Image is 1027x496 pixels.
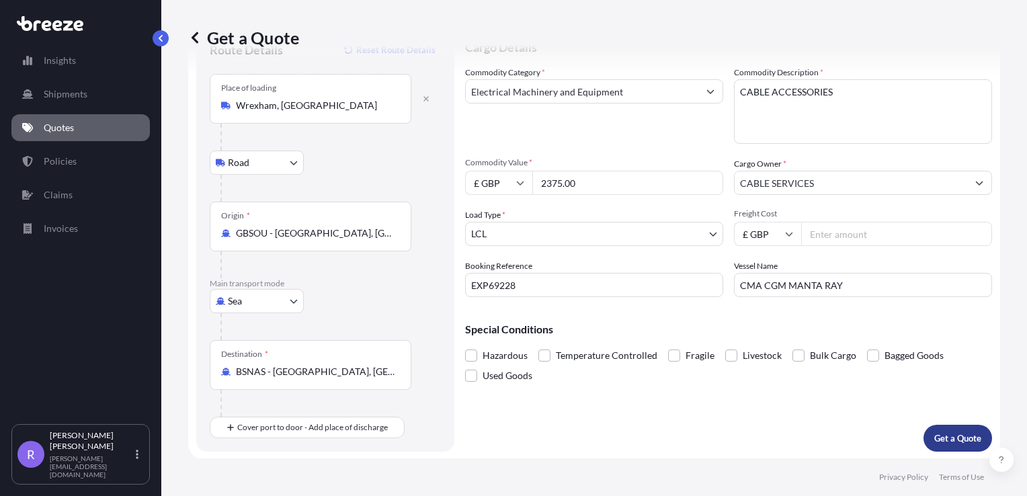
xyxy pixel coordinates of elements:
a: Insights [11,47,150,74]
span: Cover port to door - Add place of discharge [237,421,388,434]
a: Policies [11,148,150,175]
span: Bulk Cargo [810,345,856,366]
span: Hazardous [483,345,528,366]
div: Destination [221,349,268,360]
a: Privacy Policy [879,472,928,483]
p: Main transport mode [210,278,441,289]
p: [PERSON_NAME] [PERSON_NAME] [50,430,133,452]
p: Quotes [44,121,74,134]
p: Get a Quote [188,27,299,48]
p: Insights [44,54,76,67]
input: Enter amount [801,222,992,246]
label: Booking Reference [465,259,532,273]
input: Origin [236,226,395,240]
span: Bagged Goods [885,345,944,366]
input: Your internal reference [465,273,723,297]
a: Shipments [11,81,150,108]
span: Freight Cost [734,208,992,219]
a: Invoices [11,215,150,242]
a: Claims [11,181,150,208]
input: Enter name [734,273,992,297]
button: LCL [465,222,723,246]
p: Shipments [44,87,87,101]
span: LCL [471,227,487,241]
p: Invoices [44,222,78,235]
span: R [27,448,35,461]
span: Livestock [743,345,782,366]
span: Used Goods [483,366,532,386]
p: Policies [44,155,77,168]
p: Special Conditions [465,324,992,335]
input: Destination [236,365,395,378]
button: Select transport [210,289,304,313]
a: Quotes [11,114,150,141]
label: Cargo Owner [734,157,786,171]
div: Place of loading [221,83,276,93]
p: [PERSON_NAME][EMAIL_ADDRESS][DOMAIN_NAME] [50,454,133,479]
span: Load Type [465,208,505,222]
button: Cover port to door - Add place of discharge [210,417,405,438]
button: Select transport [210,151,304,175]
p: Get a Quote [934,431,981,445]
span: Sea [228,294,242,308]
span: Fragile [686,345,714,366]
span: Road [228,156,249,169]
button: Show suggestions [967,171,991,195]
div: Origin [221,210,250,221]
label: Vessel Name [734,259,778,273]
button: Get a Quote [923,425,992,452]
input: Place of loading [236,99,395,112]
input: Full name [735,171,967,195]
a: Terms of Use [939,472,984,483]
input: Type amount [532,171,723,195]
input: Select a commodity type [466,79,698,104]
span: Commodity Value [465,157,723,168]
p: Claims [44,188,73,202]
span: Temperature Controlled [556,345,657,366]
button: Show suggestions [698,79,723,104]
